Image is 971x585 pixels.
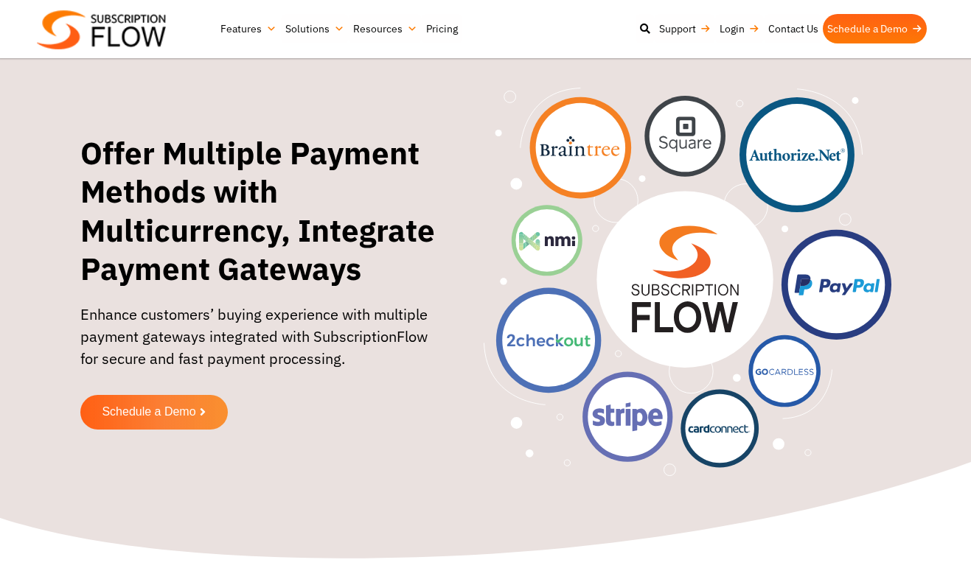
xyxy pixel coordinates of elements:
[823,14,927,43] a: Schedule a Demo
[764,14,823,43] a: Contact Us
[655,14,715,43] a: Support
[80,304,448,385] p: Enhance customers’ buying experience with multiple payment gateways integrated with SubscriptionF...
[484,88,891,475] img: Offer Multiple Payment Methods with Multicurrency, Integrate Payment Gateways
[102,406,195,418] span: Schedule a Demo
[80,134,448,289] h1: Offer Multiple Payment Methods with Multicurrency, Integrate Payment Gateways
[216,14,281,43] a: Features
[80,395,228,430] a: Schedule a Demo
[37,10,166,49] img: Subscriptionflow
[349,14,422,43] a: Resources
[422,14,462,43] a: Pricing
[715,14,764,43] a: Login
[281,14,349,43] a: Solutions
